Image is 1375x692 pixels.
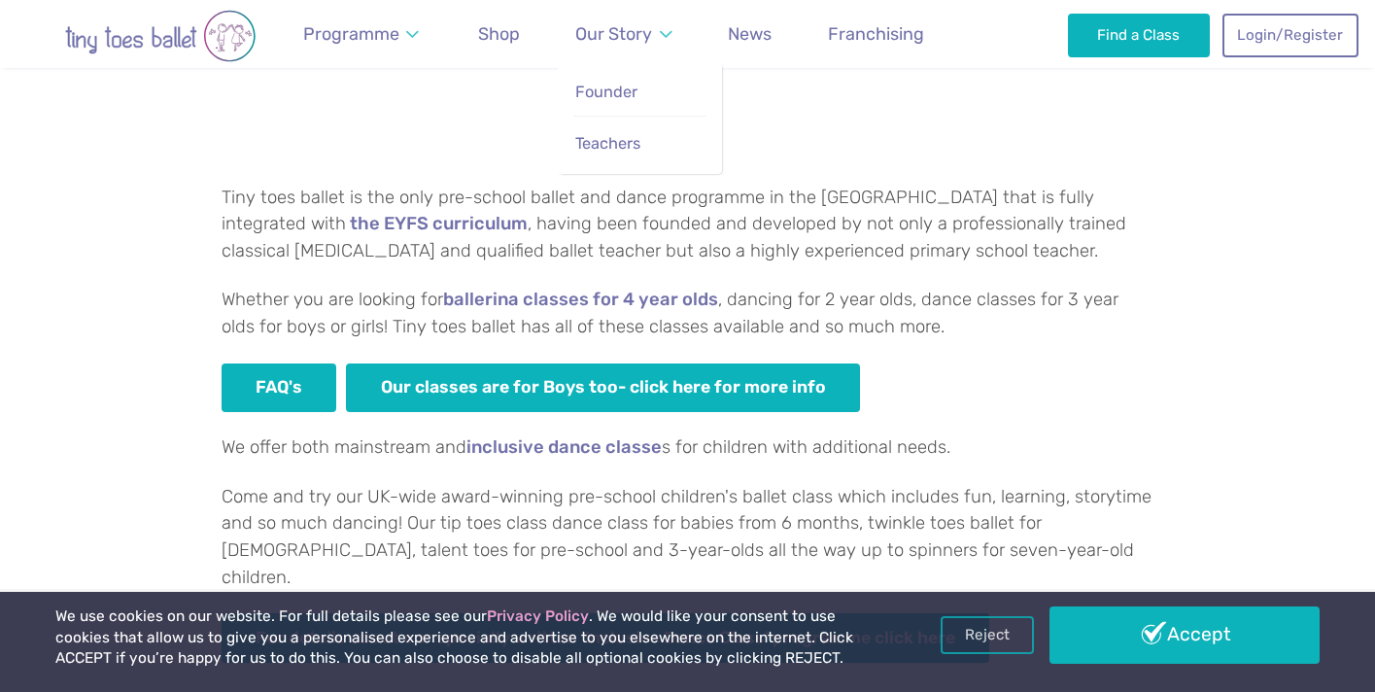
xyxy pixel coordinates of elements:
a: ballerina classes for 4 year olds [443,291,718,310]
a: Reject [941,616,1034,653]
span: Franchising [828,23,924,44]
a: Find a Class [1068,14,1211,56]
span: Founder [575,83,637,101]
a: FAQ's [222,363,337,413]
a: Franchising [819,13,933,56]
img: tiny toes ballet [24,10,296,62]
a: News [719,13,780,56]
span: News [728,23,772,44]
a: Privacy Policy [487,607,589,625]
a: Login/Register [1222,14,1358,56]
p: Whether you are looking for , dancing for 2 year olds, dance classes for 3 year olds for boys or ... [222,287,1154,340]
a: Shop [469,13,529,56]
a: inclusive dance classe [466,438,662,458]
span: Shop [478,23,520,44]
a: Teachers [573,124,705,164]
a: Accept [1049,606,1321,663]
a: the EYFS curriculum [350,215,528,234]
p: Come and try our UK-wide award-winning pre-school children's ballet class which includes fun, lea... [222,484,1154,591]
a: Our Story [567,13,681,56]
a: Founder [573,73,705,113]
a: Our classes are for Boys too- click here for more info [346,363,860,413]
span: Our Story [575,23,652,44]
span: Programme [303,23,399,44]
p: We offer both mainstream and s for children with additional needs. [222,434,1154,462]
p: We use cookies on our website. For full details please see our . We would like your consent to us... [55,606,877,670]
p: Tiny toes ballet is the only pre-school ballet and dance programme in the [GEOGRAPHIC_DATA] that ... [222,185,1154,265]
a: Programme [294,13,429,56]
span: Teachers [575,134,640,153]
